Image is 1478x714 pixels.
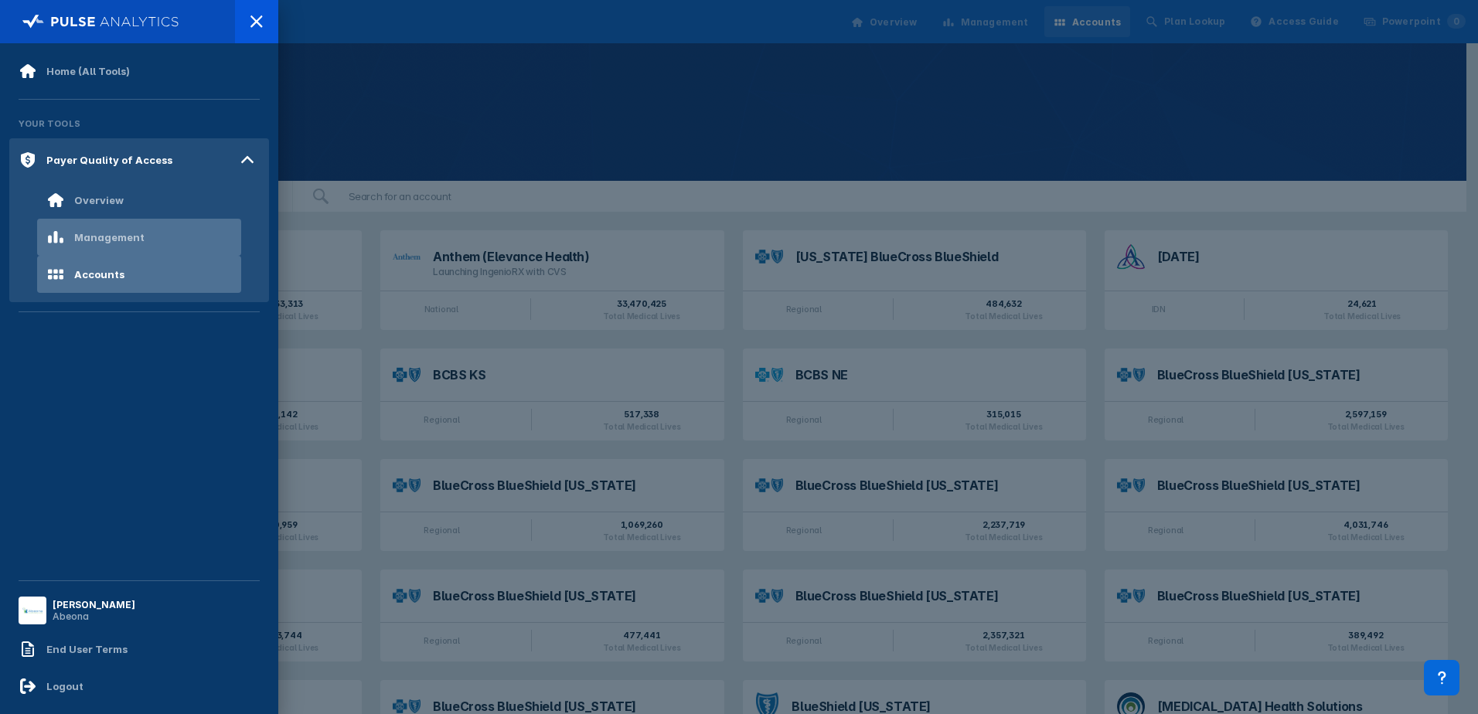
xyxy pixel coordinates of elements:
div: Logout [46,680,83,692]
a: Overview [9,182,269,219]
a: End User Terms [9,631,269,668]
div: Abeona [53,610,135,622]
a: Management [9,219,269,256]
div: Payer Quality of Access [46,154,172,166]
div: End User Terms [46,643,128,655]
div: Overview [74,194,124,206]
div: Home (All Tools) [46,65,130,77]
div: Your Tools [9,109,269,138]
a: Home (All Tools) [9,53,269,90]
div: Accounts [74,268,124,280]
a: Accounts [9,256,269,293]
img: menu button [22,600,43,621]
img: pulse-logo-full-white.svg [22,11,179,32]
div: [PERSON_NAME] [53,599,135,610]
div: Management [74,231,145,243]
div: Contact Support [1424,660,1459,695]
